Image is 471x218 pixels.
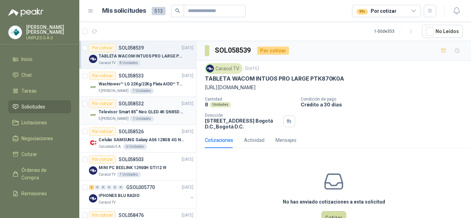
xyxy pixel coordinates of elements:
[21,135,53,142] span: Negociaciones
[101,185,106,190] div: 0
[89,194,97,203] img: Company Logo
[79,69,196,97] a: Por cotizarSOL058533[DATE] Company LogoWashtower™ LG 22Kg/22Kg Plata AIDD™ ThinQ™ Steam™ WK22VS6P...
[79,41,196,69] a: Por cotizarSOL058539[DATE] Company LogoTABLETA WACOM INTUOS PRO LARGE PTK870K0ACaracol TV8 Unidades
[99,116,129,122] p: S [PERSON_NAME]
[21,119,47,126] span: Licitaciones
[205,118,281,129] p: [STREET_ADDRESS] Bogotá D.C. , Bogotá D.C.
[89,127,116,136] div: Por cotizar
[182,184,193,191] p: [DATE]
[182,128,193,135] p: [DATE]
[123,144,147,149] div: 6 Unidades
[89,166,97,175] img: Company Logo
[8,148,71,161] a: Cotizar
[21,55,32,63] span: Inicio
[8,84,71,97] a: Tareas
[257,46,289,55] div: Por cotizar
[8,116,71,129] a: Licitaciones
[89,44,116,52] div: Por cotizar
[26,25,71,34] p: [PERSON_NAME] [PERSON_NAME]
[21,87,37,95] span: Tareas
[107,185,112,190] div: 0
[9,26,22,39] img: Company Logo
[99,53,184,60] p: TABLETA WACOM INTUOS PRO LARGE PTK870K0A
[130,88,154,94] div: 1 Unidades
[89,138,97,147] img: Company Logo
[95,185,100,190] div: 0
[99,88,129,94] p: S [PERSON_NAME]
[89,55,97,63] img: Company Logo
[152,7,166,15] span: 513
[79,97,196,125] a: Por cotizarSOL058532[DATE] Company LogoTelevisor Smart 85” Neo QLED 4K QN85D (QN85QN85DBKXZL)S [P...
[99,144,122,149] p: Calzatodo S.A.
[89,72,116,80] div: Por cotizar
[99,60,116,66] p: Caracol TV
[119,213,144,218] p: SOL058476
[205,75,344,82] p: TABLETA WACOM INTUOS PRO LARGE PTK870K0A
[205,102,208,107] p: 8
[205,63,242,74] div: Caracol TV
[175,8,180,13] span: search
[215,45,252,56] h3: SOL058539
[79,153,196,180] a: Por cotizarSOL058503[DATE] Company LogoMINI PC BEELINK 12900H GTI12 I9Caracol TV7 Unidades
[301,97,468,102] p: Condición de pago
[89,83,97,91] img: Company Logo
[374,26,417,37] div: 1 - 50 de 353
[102,6,146,16] h1: Mis solicitudes
[8,164,71,184] a: Órdenes de Compra
[99,172,116,177] p: Caracol TV
[21,71,32,79] span: Chat
[244,136,264,144] div: Actividad
[99,137,184,143] p: Celular SAMSUNG Galaxy A06 128GB 4G Negro
[357,7,396,15] div: Por cotizar
[130,116,154,122] div: 1 Unidades
[422,25,463,38] button: No Leídos
[119,73,144,78] p: SOL058533
[8,187,71,200] a: Remisiones
[119,157,144,162] p: SOL058503
[357,9,368,14] div: 99+
[210,102,231,107] div: Unidades
[283,198,385,206] h3: No has enviado cotizaciones a esta solicitud
[119,129,144,134] p: SOL058526
[8,132,71,145] a: Negociaciones
[99,200,116,205] p: Caracol TV
[118,185,123,190] div: 0
[275,136,297,144] div: Mensajes
[8,69,71,82] a: Chat
[79,125,196,153] a: Por cotizarSOL058526[DATE] Company LogoCelular SAMSUNG Galaxy A06 128GB 4G NegroCalzatodo S.A.6 U...
[182,73,193,79] p: [DATE]
[26,36,71,40] p: UNIPLES S.A.S
[89,183,195,205] a: 2 0 0 0 0 0 GSOL005770[DATE] Company LogoIPHONES BLU RADIOCaracol TV
[21,166,64,181] span: Órdenes de Compra
[206,65,214,72] img: Company Logo
[8,8,43,17] img: Logo peakr
[182,45,193,51] p: [DATE]
[205,136,233,144] div: Cotizaciones
[89,100,116,108] div: Por cotizar
[112,185,118,190] div: 0
[99,81,184,87] p: Washtower™ LG 22Kg/22Kg Plata AIDD™ ThinQ™ Steam™ WK22VS6P
[99,109,184,115] p: Televisor Smart 85” Neo QLED 4K QN85D (QN85QN85DBKXZL)
[301,102,468,107] p: Crédito a 30 días
[205,84,463,91] p: [URL][DOMAIN_NAME]
[99,193,140,199] p: IPHONES BLU RADIO
[99,165,166,171] p: MINI PC BEELINK 12900H GTI12 I9
[89,185,94,190] div: 2
[89,155,116,164] div: Por cotizar
[126,185,155,190] p: GSOL005770
[117,60,141,66] div: 8 Unidades
[205,97,295,102] p: Cantidad
[21,190,47,197] span: Remisiones
[245,65,259,72] p: [DATE]
[117,172,141,177] div: 7 Unidades
[182,101,193,107] p: [DATE]
[21,150,37,158] span: Cotizar
[119,101,144,106] p: SOL058532
[89,111,97,119] img: Company Logo
[182,156,193,163] p: [DATE]
[205,113,281,118] p: Dirección
[119,45,144,50] p: SOL058539
[8,53,71,66] a: Inicio
[21,103,45,111] span: Solicitudes
[8,100,71,113] a: Solicitudes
